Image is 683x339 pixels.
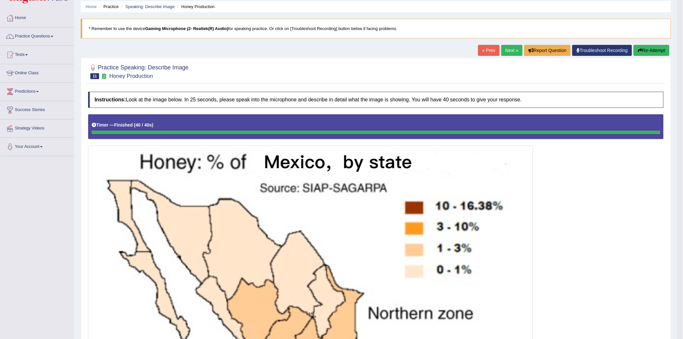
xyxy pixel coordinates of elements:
[0,138,74,154] a: Your Account
[0,101,74,117] a: Success Stories
[145,26,228,31] b: Gaming Microphone (2- Realtek(R) Audio)
[0,9,74,25] a: Home
[134,122,136,128] b: (
[88,92,664,108] h4: Look at the image below. In 25 seconds, please speak into the microphone and describe in detail w...
[90,73,99,79] span: 11
[81,19,671,38] blockquote: * Remember to use the device for speaking practice. Or click on [Troubleshoot Recording] button b...
[176,4,215,10] li: Honey Production
[114,122,133,128] b: Finished
[101,73,107,79] small: Exam occurring question
[88,63,189,79] h2: Practice Speaking: Describe Image
[501,45,523,56] a: Next »
[478,45,499,56] a: « Prev
[0,27,74,44] a: Practice Questions
[136,122,152,128] b: 40 / 40s
[0,83,74,99] a: Predictions
[0,46,74,62] a: Tests
[98,4,118,10] li: Practice
[86,4,97,9] a: Home
[524,45,571,56] button: Report Question
[152,122,154,128] b: )
[92,123,153,128] h5: Timer —
[95,97,126,102] b: Instructions:
[0,119,74,136] a: Strategy Videos
[125,4,174,9] a: Speaking: Describe Image
[109,73,153,79] small: Honey Production
[634,45,669,56] button: Re-Attempt
[0,64,74,80] a: Online Class
[572,45,632,56] a: Troubleshoot Recording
